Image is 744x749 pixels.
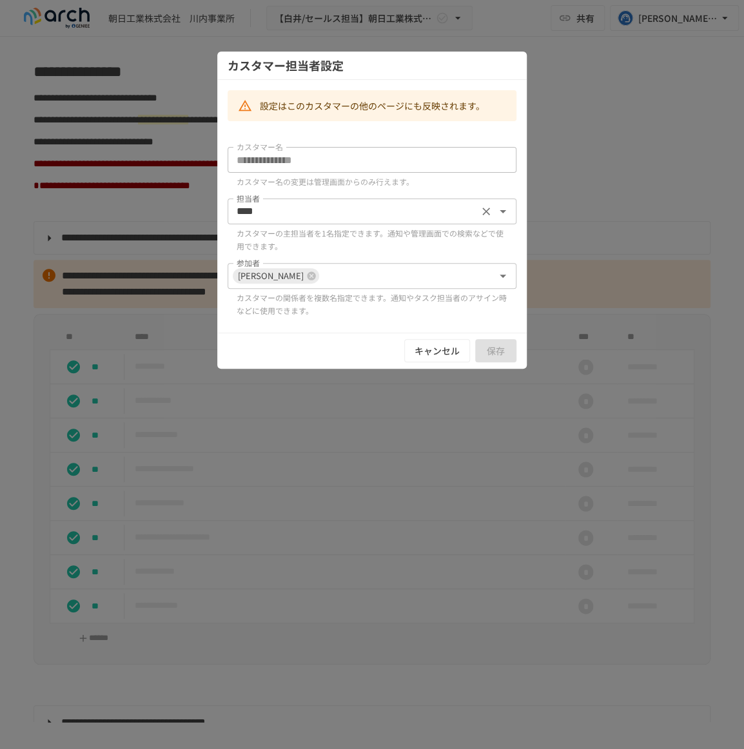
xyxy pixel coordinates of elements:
[237,141,283,152] label: カスタマー名
[233,268,319,284] div: [PERSON_NAME]
[237,175,507,188] p: カスタマー名の変更は管理画面からのみ行えます。
[494,202,512,220] button: 開く
[494,267,512,285] button: 開く
[260,94,485,117] div: 設定はこのカスタマーの他のページにも反映されます。
[404,339,470,363] button: キャンセル
[217,52,527,80] div: カスタマー担当者設定
[233,268,309,283] span: [PERSON_NAME]
[237,193,260,204] label: 担当者
[477,202,495,220] button: クリア
[237,291,507,317] p: カスタマーの関係者を複数名指定できます。通知やタスク担当者のアサイン時などに使用できます。
[237,257,260,268] label: 参加者
[237,227,507,253] p: カスタマーの主担当者を1名指定できます。通知や管理画面での検索などで使用できます。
